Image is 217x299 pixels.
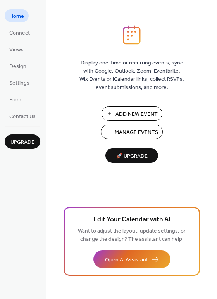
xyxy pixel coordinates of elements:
[9,46,24,54] span: Views
[5,76,34,89] a: Settings
[101,125,163,139] button: Manage Events
[79,59,184,92] span: Display one-time or recurring events, sync with Google, Outlook, Zoom, Eventbrite, Wix Events or ...
[102,106,162,121] button: Add New Event
[10,138,34,146] span: Upgrade
[123,25,141,45] img: logo_icon.svg
[5,9,29,22] a: Home
[9,96,21,104] span: Form
[105,256,148,264] span: Open AI Assistant
[93,214,170,225] span: Edit Your Calendar with AI
[5,93,26,106] a: Form
[9,113,36,121] span: Contact Us
[9,63,26,71] span: Design
[9,79,29,87] span: Settings
[110,151,153,162] span: 🚀 Upgrade
[78,226,186,245] span: Want to adjust the layout, update settings, or change the design? The assistant can help.
[105,148,158,163] button: 🚀 Upgrade
[93,250,170,268] button: Open AI Assistant
[5,110,40,122] a: Contact Us
[5,134,40,149] button: Upgrade
[9,12,24,21] span: Home
[9,29,30,37] span: Connect
[115,110,158,118] span: Add New Event
[5,43,28,56] a: Views
[115,129,158,137] span: Manage Events
[5,26,34,39] a: Connect
[5,59,31,72] a: Design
